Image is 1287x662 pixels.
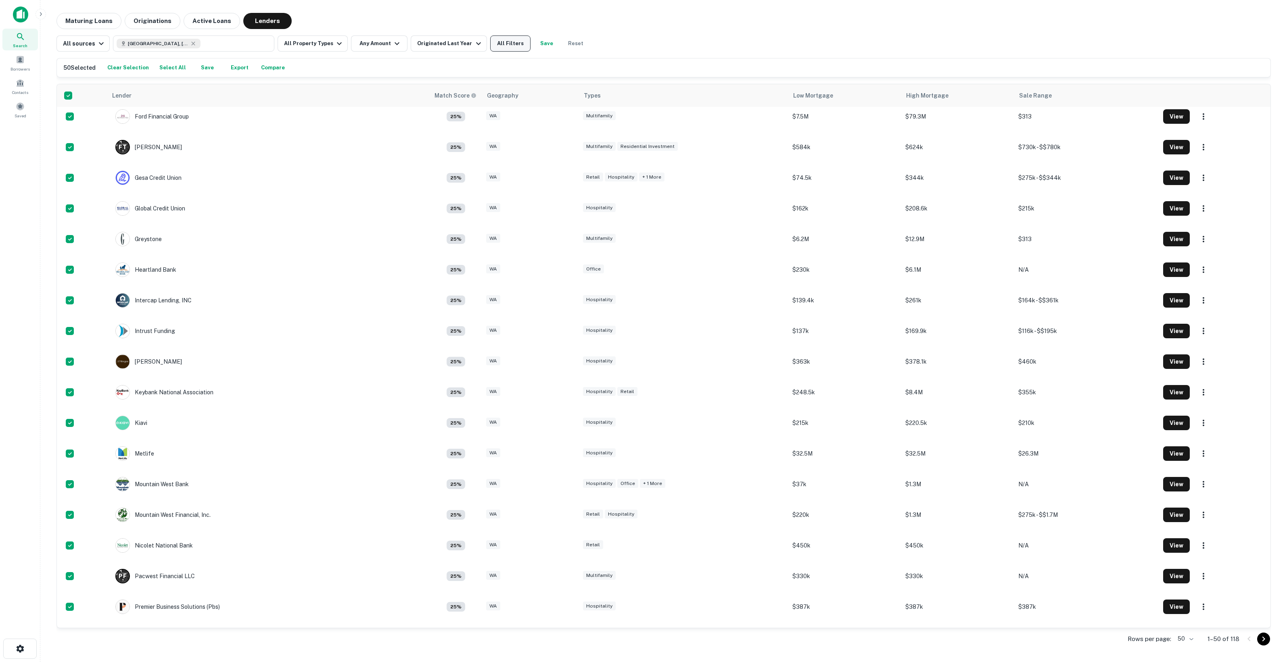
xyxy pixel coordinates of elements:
[447,142,465,152] div: Capitalize uses an advanced AI algorithm to match your search with the best lender. The match sco...
[116,508,130,522] img: picture
[1014,254,1160,285] td: N/A
[115,569,195,583] div: Pacwest Financial LLC
[243,13,292,29] button: Lenders
[116,355,130,368] img: picture
[901,101,1014,132] td: $79.3M
[2,99,38,121] div: Saved
[583,203,616,212] div: Hospitality
[1014,224,1160,254] td: $313
[1163,324,1190,338] button: View
[482,84,579,107] th: Geography
[227,62,253,74] button: Export
[115,109,189,124] div: Ford Financial Group
[1014,561,1160,591] td: N/A
[617,387,637,396] div: Retail
[788,500,901,530] td: $220k
[351,35,407,52] button: Any Amount
[486,540,500,550] div: WA
[56,35,110,52] button: All sources
[1014,162,1160,193] td: $275k - $$344k
[116,263,130,277] img: picture
[278,35,348,52] button: All Property Types
[788,254,901,285] td: $230k
[788,591,901,622] td: $387k
[184,13,240,29] button: Active Loans
[63,63,96,72] h6: 50 Selected
[1128,634,1171,644] p: Rows per page:
[788,316,901,346] td: $137k
[115,140,182,154] div: [PERSON_NAME]
[486,234,500,243] div: WA
[583,295,616,304] div: Hospitality
[583,602,616,611] div: Hospitality
[788,346,901,377] td: $363k
[115,354,182,369] div: [PERSON_NAME]
[447,234,465,244] div: Capitalize uses an advanced AI algorithm to match your search with the best lender. The match sco...
[1163,232,1190,246] button: View
[447,418,465,428] div: Capitalize uses an advanced AI algorithm to match your search with the best lender. The match sco...
[534,35,560,52] button: Save your search to get updates of matches that match your search criteria.
[115,538,193,553] div: Nicolet National Bank
[56,13,121,29] button: Maturing Loans
[788,162,901,193] td: $74.5k
[901,316,1014,346] td: $169.9k
[115,324,175,338] div: Intrust Funding
[447,510,465,520] div: Capitalize uses an advanced AI algorithm to match your search with the best lender. The match sco...
[486,173,500,182] div: WA
[1019,91,1052,100] div: Sale Range
[906,91,949,100] div: High Mortgage
[486,602,500,611] div: WA
[1014,101,1160,132] td: $313
[115,508,211,522] div: Mountain West Financial, Inc.
[486,479,500,488] div: WA
[116,294,130,307] img: picture
[583,234,616,243] div: Multifamily
[112,91,132,100] div: Lender
[115,600,220,614] div: Premier Business Solutions (pbs)
[901,224,1014,254] td: $12.9M
[1163,416,1190,430] button: View
[583,326,616,335] div: Hospitality
[10,66,30,72] span: Borrowers
[486,448,500,458] div: WA
[584,91,601,100] div: Types
[617,479,638,488] div: Office
[579,84,788,107] th: Types
[1257,633,1270,645] button: Go to next page
[486,571,500,580] div: WA
[640,479,665,488] div: + 1 more
[116,385,130,399] img: picture
[486,142,500,151] div: WA
[447,326,465,336] div: Capitalize uses an advanced AI algorithm to match your search with the best lender. The match sco...
[583,356,616,366] div: Hospitality
[2,29,38,50] div: Search
[116,232,130,246] img: picture
[15,112,26,119] span: Saved
[116,202,130,215] img: picture
[788,101,901,132] td: $7.5M
[447,173,465,183] div: Capitalize uses an advanced AI algorithm to match your search with the best lender. The match sco...
[447,602,465,612] div: Capitalize uses an advanced AI algorithm to match your search with the best lender. The match sco...
[113,35,274,52] button: [GEOGRAPHIC_DATA], [GEOGRAPHIC_DATA], [GEOGRAPHIC_DATA]
[1014,132,1160,162] td: $730k - $$780k
[901,408,1014,438] td: $220.5k
[115,201,185,216] div: Global Credit Union
[486,510,500,519] div: WA
[115,293,192,308] div: Intercap Lending, INC
[116,110,130,123] img: picture
[490,35,531,52] button: All Filters
[1014,84,1160,107] th: Sale Range
[447,449,465,458] div: Capitalize uses an advanced AI algorithm to match your search with the best lender. The match sco...
[901,438,1014,469] td: $32.5M
[1163,569,1190,583] button: View
[901,346,1014,377] td: $378.1k
[793,91,833,100] div: Low Mortgage
[563,35,589,52] button: Reset
[417,39,483,48] div: Originated Last Year
[1014,591,1160,622] td: $387k
[128,40,188,47] span: [GEOGRAPHIC_DATA], [GEOGRAPHIC_DATA], [GEOGRAPHIC_DATA]
[901,500,1014,530] td: $1.3M
[2,75,38,97] a: Contacts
